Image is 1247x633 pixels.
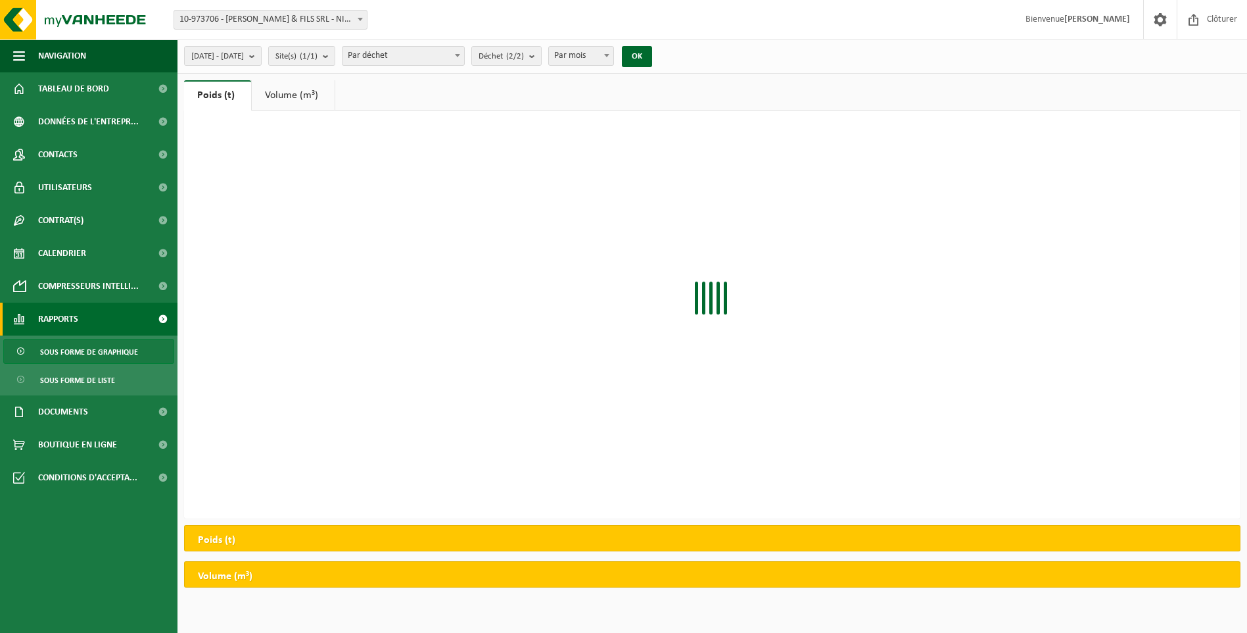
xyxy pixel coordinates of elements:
[184,80,251,111] a: Poids (t)
[3,339,174,364] a: Sous forme de graphique
[1064,14,1130,24] strong: [PERSON_NAME]
[38,395,88,428] span: Documents
[479,47,524,66] span: Déchet
[38,171,92,204] span: Utilisateurs
[38,72,109,105] span: Tableau de bord
[174,10,367,30] span: 10-973706 - CREMERS & FILS SRL - NIVELLES
[471,46,542,66] button: Déchet(2/2)
[38,428,117,461] span: Boutique en ligne
[275,47,318,66] span: Site(s)
[38,105,139,138] span: Données de l'entrepr...
[38,204,83,237] span: Contrat(s)
[184,46,262,66] button: [DATE] - [DATE]
[40,368,115,393] span: Sous forme de liste
[506,52,524,61] count: (2/2)
[38,303,78,336] span: Rapports
[38,461,137,494] span: Conditions d'accepta...
[174,11,367,29] span: 10-973706 - CREMERS & FILS SRL - NIVELLES
[38,138,78,171] span: Contacts
[191,47,244,66] span: [DATE] - [DATE]
[252,80,335,111] a: Volume (m³)
[38,39,86,72] span: Navigation
[549,47,613,65] span: Par mois
[38,237,86,270] span: Calendrier
[40,340,138,365] span: Sous forme de graphique
[3,367,174,392] a: Sous forme de liste
[38,270,139,303] span: Compresseurs intelli...
[548,46,614,66] span: Par mois
[185,526,248,555] h2: Poids (t)
[185,562,266,591] h2: Volume (m³)
[300,52,318,61] count: (1/1)
[268,46,335,66] button: Site(s)(1/1)
[342,46,465,66] span: Par déchet
[342,47,464,65] span: Par déchet
[622,46,652,67] button: OK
